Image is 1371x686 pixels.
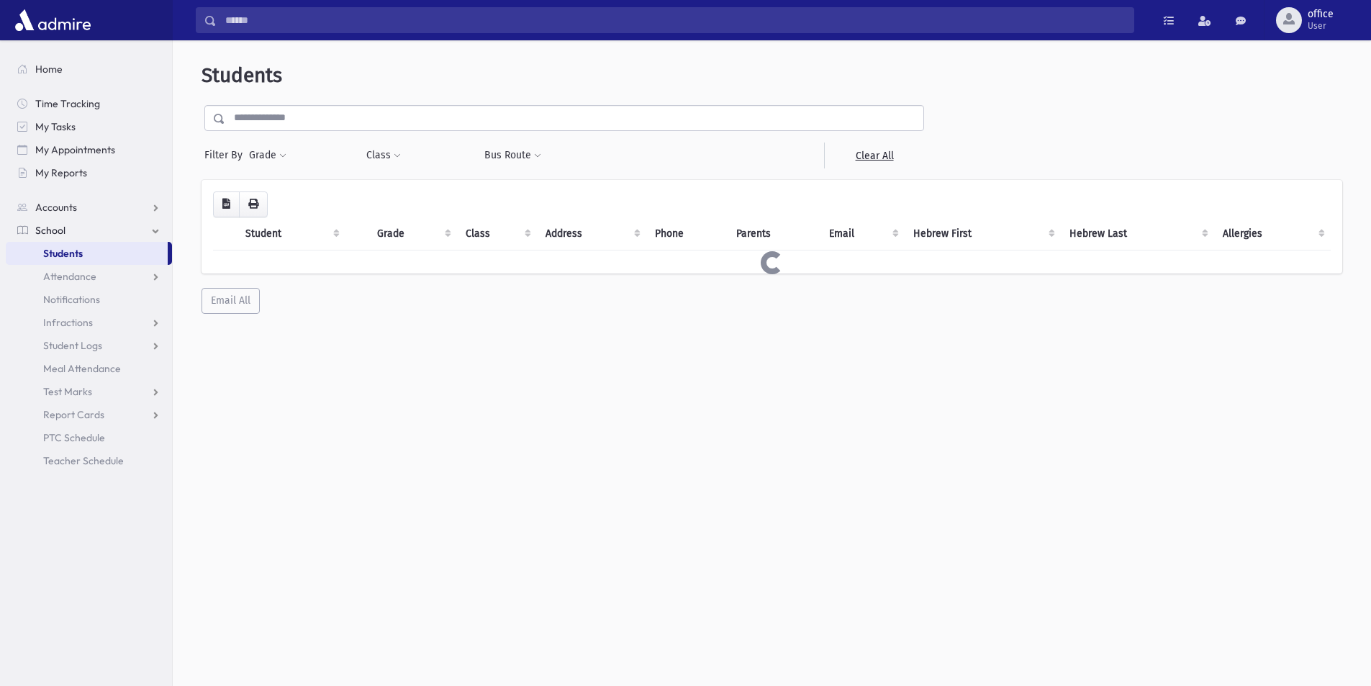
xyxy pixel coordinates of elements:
[237,217,345,251] th: Student
[43,385,92,398] span: Test Marks
[1308,9,1334,20] span: office
[6,380,172,403] a: Test Marks
[6,196,172,219] a: Accounts
[6,449,172,472] a: Teacher Schedule
[12,6,94,35] img: AdmirePro
[204,148,248,163] span: Filter By
[1061,217,1215,251] th: Hebrew Last
[43,270,96,283] span: Attendance
[35,63,63,76] span: Home
[202,288,260,314] button: Email All
[646,217,728,251] th: Phone
[6,92,172,115] a: Time Tracking
[1214,217,1331,251] th: Allergies
[6,288,172,311] a: Notifications
[6,58,172,81] a: Home
[43,316,93,329] span: Infractions
[202,63,282,87] span: Students
[217,7,1134,33] input: Search
[43,293,100,306] span: Notifications
[43,431,105,444] span: PTC Schedule
[6,219,172,242] a: School
[43,247,83,260] span: Students
[35,166,87,179] span: My Reports
[1308,20,1334,32] span: User
[484,143,542,168] button: Bus Route
[6,115,172,138] a: My Tasks
[213,191,240,217] button: CSV
[35,201,77,214] span: Accounts
[6,242,168,265] a: Students
[35,120,76,133] span: My Tasks
[6,138,172,161] a: My Appointments
[239,191,268,217] button: Print
[35,97,100,110] span: Time Tracking
[43,408,104,421] span: Report Cards
[820,217,905,251] th: Email
[537,217,646,251] th: Address
[6,265,172,288] a: Attendance
[6,161,172,184] a: My Reports
[824,143,924,168] a: Clear All
[6,334,172,357] a: Student Logs
[35,143,115,156] span: My Appointments
[6,403,172,426] a: Report Cards
[35,224,65,237] span: School
[6,311,172,334] a: Infractions
[43,339,102,352] span: Student Logs
[728,217,820,251] th: Parents
[6,426,172,449] a: PTC Schedule
[368,217,456,251] th: Grade
[366,143,402,168] button: Class
[43,362,121,375] span: Meal Attendance
[43,454,124,467] span: Teacher Schedule
[248,143,287,168] button: Grade
[6,357,172,380] a: Meal Attendance
[905,217,1060,251] th: Hebrew First
[457,217,538,251] th: Class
